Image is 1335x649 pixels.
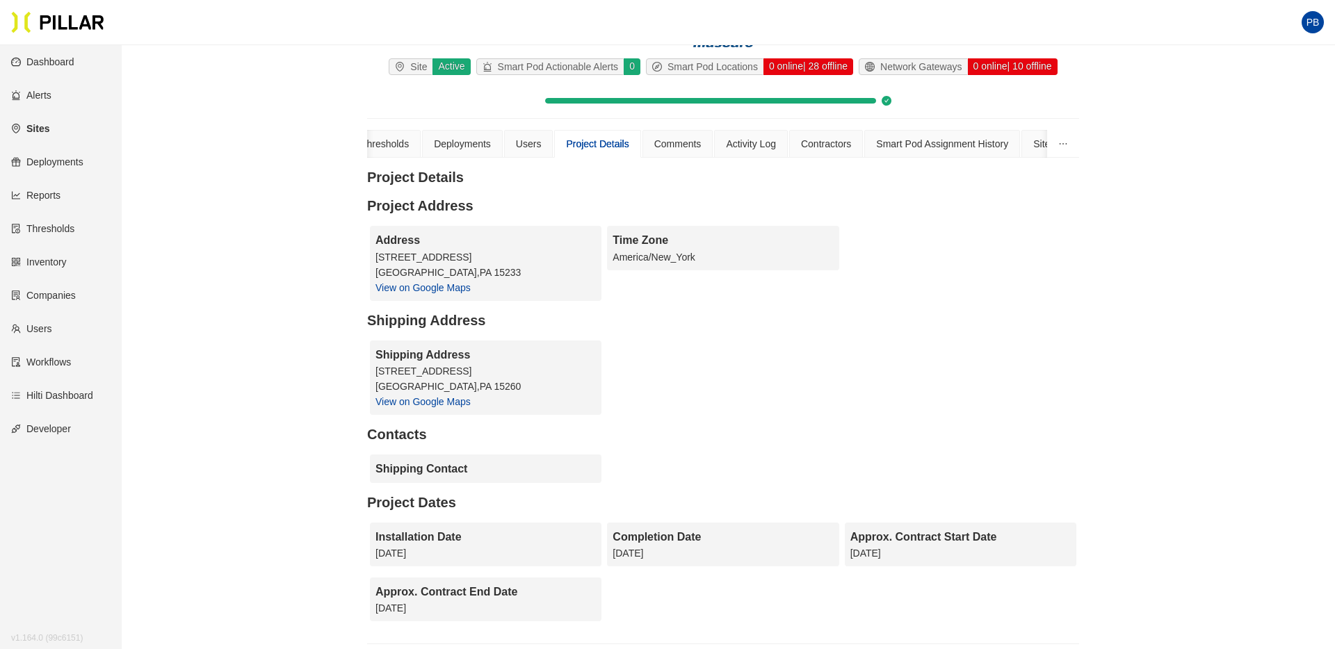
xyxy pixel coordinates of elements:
[11,290,76,301] a: solutionCompanies
[11,356,71,368] a: auditWorkflows
[375,265,596,280] div: [GEOGRAPHIC_DATA] , PA 15233
[375,528,596,545] div: Installation Date
[865,62,880,72] span: global
[801,136,851,151] div: Contractors
[850,545,1071,561] div: [DATE]
[375,249,596,265] div: [STREET_ADDRESS]
[375,600,596,616] div: [DATE]
[367,426,1079,443] legend: Contacts
[11,423,71,434] a: apiDeveloper
[654,136,702,151] div: Comments
[11,323,52,334] a: teamUsers
[375,282,471,293] a: View on Google Maps
[566,136,629,151] div: Project Details
[11,190,60,201] a: line-chartReports
[652,62,667,72] span: compass
[375,363,596,379] div: [STREET_ADDRESS]
[375,545,596,561] div: [DATE]
[367,494,1079,511] legend: Project Dates
[375,583,596,600] div: Approx. Contract End Date
[375,379,596,394] div: [GEOGRAPHIC_DATA] , PA 15260
[11,56,74,67] a: dashboardDashboard
[850,528,1071,545] div: Approx. Contract Start Date
[11,256,67,268] a: qrcodeInventory
[11,90,51,101] a: alertAlerts
[395,62,410,72] span: environment
[876,136,1008,151] div: Smart Pod Assignment History
[613,249,833,265] div: America/New_York
[375,346,596,363] div: Shipping Address
[763,58,853,75] div: 0 online | 28 offline
[1058,139,1068,149] span: ellipsis
[367,312,1079,329] legend: Shipping Address
[432,58,470,75] div: Active
[483,62,498,72] span: alert
[882,96,891,106] span: check-circle
[516,136,542,151] div: Users
[613,545,833,561] div: [DATE]
[389,59,432,74] div: Site
[613,231,833,249] div: Time Zone
[11,123,49,134] a: environmentSites
[367,197,1079,215] legend: Project Address
[1033,136,1099,151] div: Site Equipment
[375,396,471,407] a: View on Google Maps
[11,390,93,401] a: barsHilti Dashboard
[1306,11,1320,33] span: PB
[647,59,763,74] div: Smart Pod Locations
[967,58,1058,75] div: 0 online | 10 offline
[434,136,491,151] div: Deployments
[613,528,833,545] div: Completion Date
[11,156,83,167] a: giftDeployments
[726,136,776,151] div: Activity Log
[474,58,643,75] a: alertSmart Pod Actionable Alerts0
[1047,130,1079,158] button: ellipsis
[11,11,104,33] img: Pillar Technologies
[367,169,1079,186] legend: Project Details
[361,136,409,151] div: Thresholds
[477,59,624,74] div: Smart Pod Actionable Alerts
[859,59,967,74] div: Network Gateways
[623,58,640,75] div: 0
[375,460,596,477] div: Shipping Contact
[375,231,596,249] div: Address
[11,223,74,234] a: exceptionThresholds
